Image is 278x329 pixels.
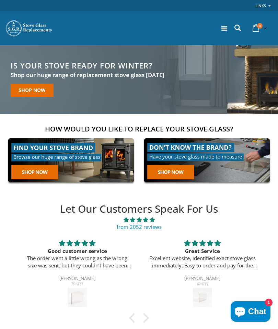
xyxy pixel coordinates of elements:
a: Shop now [11,84,54,97]
div: [DATE] [148,275,256,293]
div: 5 stars [23,239,132,247]
div: [PERSON_NAME] [23,276,132,282]
h2: Is your stove ready for winter? [11,62,164,69]
p: Excellent website, identified exact stove glass immediately. Easy to order and pay for the produc... [148,255,257,269]
div: [DATE] [23,275,131,293]
h3: Shop our huge range of replacement stove glass [DATE] [11,71,164,79]
p: The order went a little wrong as the wrong size was sent, but they couldn’t have been more helpfu... [23,255,132,269]
h2: Let Our Customers Speak For Us [14,202,264,216]
div: [PERSON_NAME] [148,276,257,282]
img: OER 7 Stove Glass - 372mm x 254mm [193,288,212,307]
div: Good customer service [23,247,132,255]
div: Great Service [148,247,257,255]
a: 0 [250,21,268,35]
img: Nestor Harmony 1 M/F Stove Glass - 355mm x 271mm (Arched Top) [68,288,87,307]
img: find-your-brand-cta_9b334d5d-5c94-48ed-825f-d7972bbdebd0.jpg [5,135,137,185]
span: 0 [257,23,263,29]
img: Stove Glass Replacement [5,20,53,37]
inbox-online-store-chat: Shopify online store chat [229,301,273,323]
a: from 2052 reviews [117,223,162,230]
a: Links [255,1,266,10]
h2: How would you like to replace your stove glass? [5,124,273,134]
div: 5 stars [148,239,257,247]
span: 4.89 stars [14,216,264,223]
img: made-to-measure-cta_2cd95ceb-d519-4648-b0cf-d2d338fdf11f.jpg [141,135,273,185]
a: Menu [221,23,227,33]
a: 4.89 stars from 2052 reviews [14,216,264,231]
